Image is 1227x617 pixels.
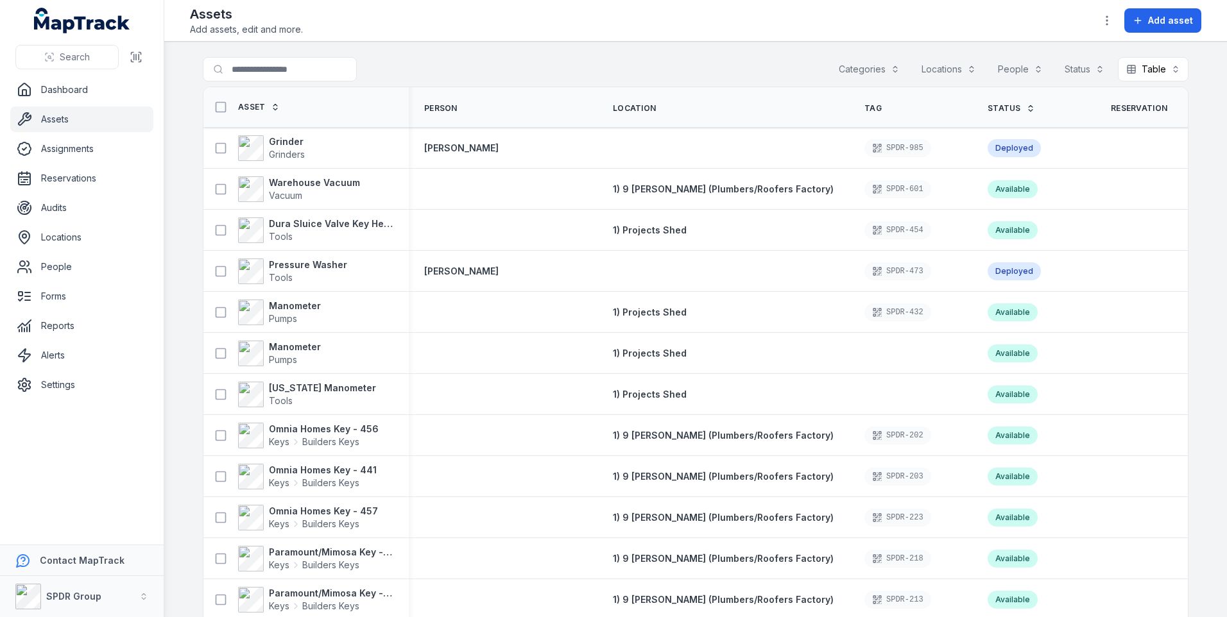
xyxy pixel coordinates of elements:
strong: Grinder [269,135,305,148]
span: Builders Keys [302,477,359,489]
span: Search [60,51,90,63]
a: Dashboard [10,77,153,103]
div: Available [988,180,1038,198]
a: Assets [10,106,153,132]
a: Settings [10,372,153,398]
a: 1) Projects Shed [613,347,687,360]
strong: Paramount/Mimosa Key - 1856 [269,546,393,559]
a: MapTrack [34,8,130,33]
a: Reservations [10,165,153,191]
div: SPDR-203 [864,468,931,486]
span: Builders Keys [302,600,359,613]
strong: Omnia Homes Key - 457 [269,505,378,518]
span: 1) Projects Shed [613,389,687,400]
a: [PERSON_NAME] [424,265,499,278]
span: 1) 9 [PERSON_NAME] (Plumbers/Roofers Factory) [613,512,834,523]
a: Omnia Homes Key - 456KeysBuilders Keys [238,423,379,448]
span: Add asset [1148,14,1193,27]
strong: [US_STATE] Manometer [269,382,376,394]
span: 1) 9 [PERSON_NAME] (Plumbers/Roofers Factory) [613,471,834,482]
a: Forms [10,283,153,309]
div: SPDR-454 [864,221,931,239]
button: Add asset [1124,8,1201,33]
a: Omnia Homes Key - 457KeysBuilders Keys [238,505,378,530]
span: Tools [269,231,293,242]
a: ManometerPumps [238,341,321,366]
a: Warehouse VacuumVacuum [238,176,360,202]
span: Keys [269,600,289,613]
a: ManometerPumps [238,300,321,325]
div: Available [988,468,1038,486]
a: People [10,254,153,280]
div: Available [988,221,1038,239]
strong: Paramount/Mimosa Key - 1855 [269,587,393,600]
h2: Assets [190,5,303,23]
div: SPDR-985 [864,139,931,157]
div: Available [988,303,1038,321]
div: SPDR-202 [864,427,931,444]
div: SPDR-223 [864,509,931,527]
a: Locations [10,224,153,250]
span: Tools [269,395,293,406]
a: [PERSON_NAME] [424,142,499,155]
strong: SPDR Group [46,591,101,602]
a: 1) Projects Shed [613,306,687,319]
a: [US_STATE] ManometerTools [238,382,376,407]
a: 1) 9 [PERSON_NAME] (Plumbers/Roofers Factory) [613,470,834,483]
a: Alerts [10,342,153,368]
div: SPDR-432 [864,303,931,321]
button: Locations [913,57,984,81]
span: 1) Projects Shed [613,307,687,317]
a: Audits [10,195,153,221]
span: Builders Keys [302,559,359,571]
span: 1) Projects Shed [613,224,687,235]
span: 1) 9 [PERSON_NAME] (Plumbers/Roofers Factory) [613,594,834,605]
span: Pumps [269,313,297,324]
div: Available [988,427,1038,444]
button: Table [1118,57,1188,81]
span: Tools [269,272,293,283]
div: Available [988,509,1038,527]
span: Tag [864,103,882,114]
strong: Manometer [269,341,321,353]
strong: Dura Sluice Valve Key Heavy Duty 50mm-600mm [269,217,393,230]
a: Reports [10,313,153,339]
a: Dura Sluice Valve Key Heavy Duty 50mm-600mmTools [238,217,393,243]
div: SPDR-213 [864,591,931,609]
a: 1) 9 [PERSON_NAME] (Plumbers/Roofers Factory) [613,183,834,196]
a: Omnia Homes Key - 441KeysBuilders Keys [238,464,377,489]
a: 1) Projects Shed [613,388,687,401]
span: 1) Projects Shed [613,348,687,359]
span: Status [988,103,1021,114]
span: Add assets, edit and more. [190,23,303,36]
a: Asset [238,102,280,112]
a: Assignments [10,136,153,162]
span: Keys [269,559,289,571]
strong: Warehouse Vacuum [269,176,360,189]
span: 1) 9 [PERSON_NAME] (Plumbers/Roofers Factory) [613,430,834,441]
a: GrinderGrinders [238,135,305,161]
span: Grinders [269,149,305,160]
div: SPDR-601 [864,180,931,198]
a: Paramount/Mimosa Key - 1856KeysBuilders Keys [238,546,393,571]
a: 1) 9 [PERSON_NAME] (Plumbers/Roofers Factory) [613,593,834,606]
div: Deployed [988,262,1041,280]
span: 1) 9 [PERSON_NAME] (Plumbers/Roofers Factory) [613,183,834,194]
span: Asset [238,102,266,112]
strong: Contact MapTrack [40,555,124,566]
a: 1) 9 [PERSON_NAME] (Plumbers/Roofers Factory) [613,511,834,524]
span: Person [424,103,458,114]
span: 1) 9 [PERSON_NAME] (Plumbers/Roofers Factory) [613,553,834,564]
button: People [990,57,1051,81]
strong: Manometer [269,300,321,312]
div: SPDR-473 [864,262,931,280]
strong: Omnia Homes Key - 456 [269,423,379,435]
div: Available [988,550,1038,568]
a: Pressure WasherTools [238,258,347,284]
span: Keys [269,435,289,448]
div: Available [988,344,1038,362]
button: Categories [830,57,908,81]
span: Keys [269,477,289,489]
a: 1) 9 [PERSON_NAME] (Plumbers/Roofers Factory) [613,552,834,565]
